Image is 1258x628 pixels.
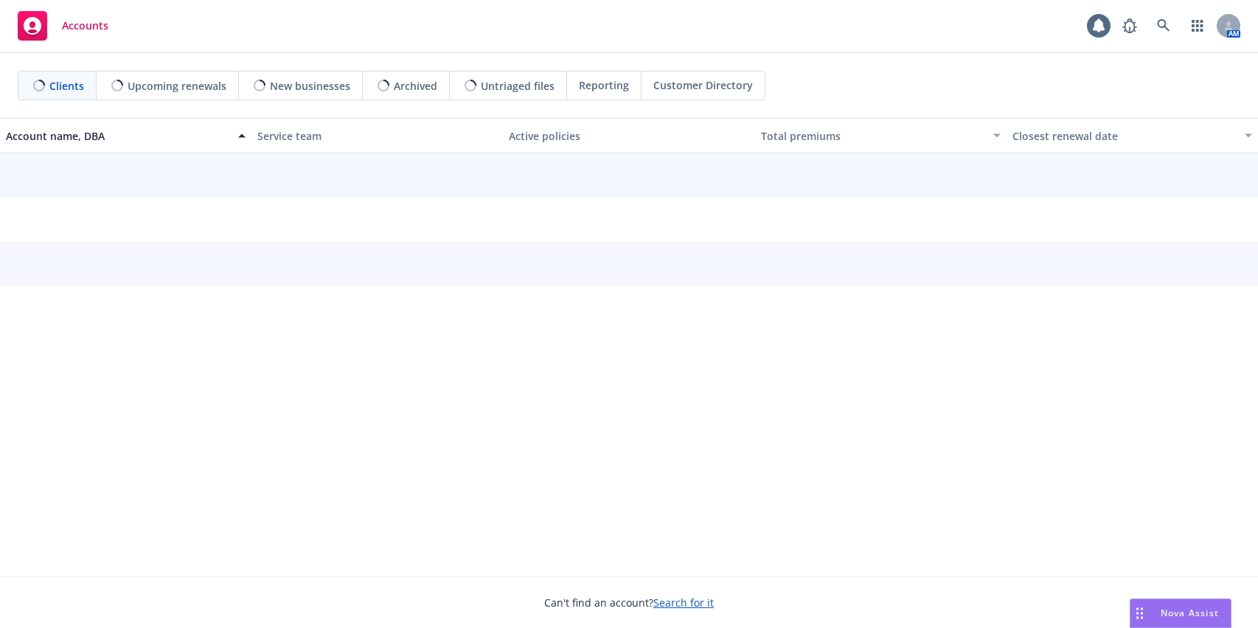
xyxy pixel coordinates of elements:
a: Search [1149,11,1178,41]
div: Total premiums [761,128,984,144]
button: Total premiums [755,118,1007,153]
button: Service team [251,118,503,153]
span: Accounts [62,20,108,32]
span: New businesses [270,78,350,94]
div: Service team [257,128,497,144]
div: Drag to move [1130,599,1149,627]
span: Untriaged files [481,78,555,94]
div: Account name, DBA [6,128,229,144]
span: Nova Assist [1161,607,1219,619]
a: Switch app [1183,11,1212,41]
div: Closest renewal date [1012,128,1236,144]
button: Nova Assist [1130,599,1231,628]
span: Clients [49,78,84,94]
a: Accounts [12,5,114,46]
span: Reporting [579,77,629,93]
span: Can't find an account? [544,595,714,610]
span: Archived [394,78,437,94]
span: Customer Directory [653,77,753,93]
button: Closest renewal date [1007,118,1258,153]
div: Active policies [509,128,748,144]
a: Report a Bug [1115,11,1144,41]
a: Search for it [653,596,714,610]
button: Active policies [503,118,754,153]
span: Upcoming renewals [128,78,226,94]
